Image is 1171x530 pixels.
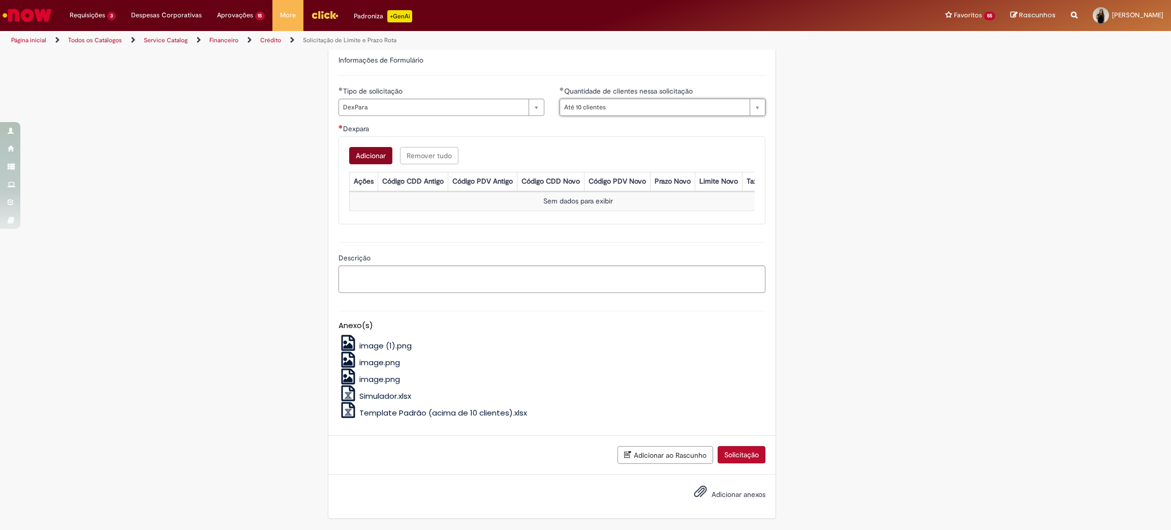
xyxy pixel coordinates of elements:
span: Descrição [338,253,373,262]
a: Crédito [260,36,281,44]
th: Código CDD Novo [517,172,584,191]
span: 3 [107,12,116,20]
span: Requisições [70,10,105,20]
a: image.png [338,357,400,368]
span: Necessários [338,125,343,129]
th: Ações [349,172,378,191]
th: Código PDV Antigo [448,172,517,191]
span: [PERSON_NAME] [1112,11,1163,19]
a: image (1).png [338,340,412,351]
th: Código CDD Antigo [378,172,448,191]
th: Código PDV Novo [584,172,650,191]
textarea: Descrição [338,266,765,293]
th: Prazo Novo [650,172,695,191]
img: click_logo_yellow_360x200.png [311,7,338,22]
span: Simulador.xlsx [359,391,411,401]
a: Todos os Catálogos [68,36,122,44]
ul: Trilhas de página [8,31,773,50]
img: ServiceNow [1,5,53,25]
a: Página inicial [11,36,46,44]
span: 55 [984,12,995,20]
span: image.png [359,357,400,368]
a: Rascunhos [1010,11,1056,20]
th: Taxa [742,172,765,191]
p: +GenAi [387,10,412,22]
span: Favoritos [954,10,982,20]
a: image.png [338,374,400,385]
th: Limite Novo [695,172,742,191]
a: Template Padrão (acima de 10 clientes).xlsx [338,407,528,418]
span: Até 10 clientes [564,99,745,115]
span: 15 [255,12,265,20]
span: Tipo de solicitação [343,86,405,96]
span: Adicionar anexos [712,490,765,499]
span: Obrigatório Preenchido [560,87,564,91]
span: Dexpara [343,124,371,133]
span: DexPara [343,99,523,115]
button: Adicionar ao Rascunho [618,446,713,464]
a: Financeiro [209,36,238,44]
button: Solicitação [718,446,765,463]
span: Quantidade de clientes nessa solicitação [564,86,695,96]
span: Rascunhos [1019,10,1056,20]
span: Template Padrão (acima de 10 clientes).xlsx [359,407,527,418]
span: Obrigatório Preenchido [338,87,343,91]
div: Padroniza [354,10,412,22]
span: More [280,10,296,20]
label: Informações de Formulário [338,55,423,65]
button: Adicionar anexos [691,482,710,506]
span: image.png [359,374,400,385]
h5: Anexo(s) [338,321,765,330]
button: Add a row for Dexpara [349,147,392,164]
a: Service Catalog [144,36,188,44]
span: Despesas Corporativas [131,10,202,20]
span: Aprovações [217,10,253,20]
span: image (1).png [359,340,412,351]
a: Simulador.xlsx [338,391,412,401]
td: Sem dados para exibir [349,192,807,211]
a: Solicitação de Limite e Prazo Rota [303,36,396,44]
